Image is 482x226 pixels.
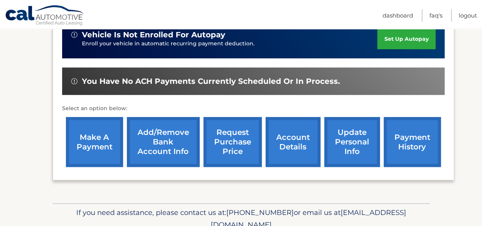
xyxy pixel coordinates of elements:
[82,40,378,48] p: Enroll your vehicle in automatic recurring payment deduction.
[71,32,77,38] img: alert-white.svg
[324,117,380,167] a: update personal info
[266,117,320,167] a: account details
[377,29,435,49] a: set up autopay
[82,30,225,40] span: vehicle is not enrolled for autopay
[127,117,200,167] a: Add/Remove bank account info
[384,117,441,167] a: payment history
[459,9,477,22] a: Logout
[429,9,442,22] a: FAQ's
[62,104,445,113] p: Select an option below:
[203,117,262,167] a: request purchase price
[82,77,340,86] span: You have no ACH payments currently scheduled or in process.
[5,5,85,27] a: Cal Automotive
[66,117,123,167] a: make a payment
[71,78,77,84] img: alert-white.svg
[383,9,413,22] a: Dashboard
[226,208,294,217] span: [PHONE_NUMBER]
